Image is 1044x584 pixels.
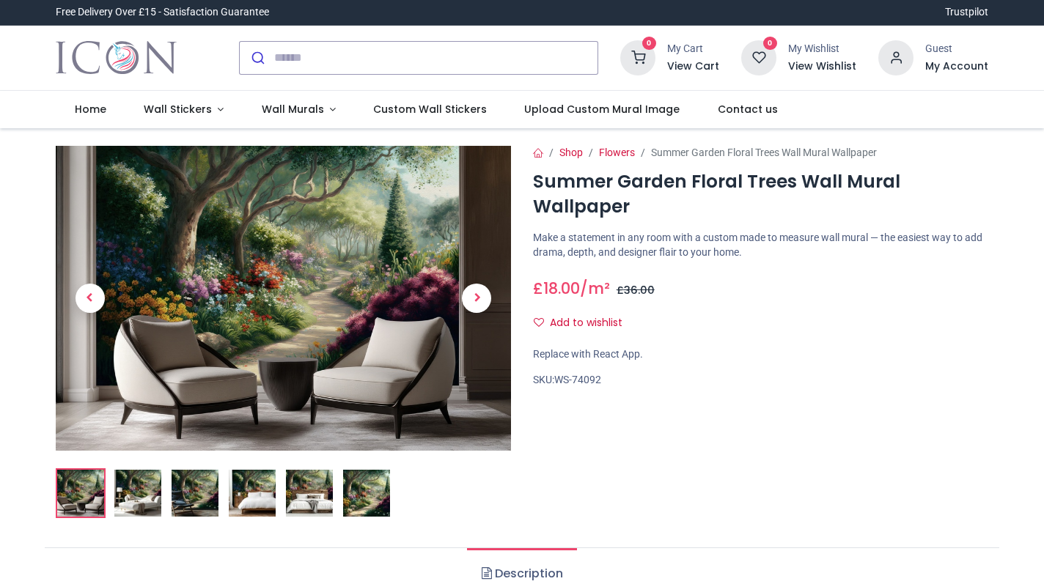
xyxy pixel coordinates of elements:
span: Next [462,284,491,313]
span: £ [617,283,655,297]
div: Guest [925,42,988,56]
a: Shop [559,147,583,158]
div: My Wishlist [788,42,856,56]
p: Make a statement in any room with a custom made to measure wall mural — the easiest way to add dr... [533,231,988,259]
img: Icon Wall Stickers [56,37,177,78]
a: Logo of Icon Wall Stickers [56,37,177,78]
div: Free Delivery Over £15 - Satisfaction Guarantee [56,5,269,20]
span: Wall Stickers [144,102,212,117]
span: £ [533,278,580,299]
a: Flowers [599,147,635,158]
a: View Cart [667,59,719,74]
img: WS-74092-04 [229,470,276,517]
a: Wall Murals [243,91,355,129]
div: My Cart [667,42,719,56]
span: 36.00 [624,283,655,297]
a: View Wishlist [788,59,856,74]
span: /m² [580,278,610,299]
span: Summer Garden Floral Trees Wall Mural Wallpaper [651,147,877,158]
span: Contact us [718,102,778,117]
a: Trustpilot [945,5,988,20]
i: Add to wishlist [534,317,544,328]
img: WS-74092-03 [172,470,218,517]
sup: 0 [642,37,656,51]
a: Next [443,192,511,405]
img: WS-74092-02 [114,470,161,517]
a: 0 [620,51,655,62]
span: WS-74092 [554,374,601,385]
span: Custom Wall Stickers [373,102,487,117]
img: WS-74092-06 [343,470,390,517]
span: Previous [76,284,105,313]
button: Add to wishlistAdd to wishlist [533,311,635,336]
sup: 0 [763,37,777,51]
a: My Account [925,59,988,74]
span: Wall Murals [262,102,324,117]
h1: Summer Garden Floral Trees Wall Mural Wallpaper [533,169,988,220]
div: Replace with React App. [533,347,988,362]
button: Submit [240,42,274,74]
a: 0 [741,51,776,62]
img: Summer Garden Floral Trees Wall Mural Wallpaper [56,146,511,451]
img: Summer Garden Floral Trees Wall Mural Wallpaper [57,470,104,517]
span: Home [75,102,106,117]
img: WS-74092-05 [286,470,333,517]
span: 18.00 [543,278,580,299]
a: Previous [56,192,124,405]
a: Wall Stickers [125,91,243,129]
span: Upload Custom Mural Image [524,102,680,117]
div: SKU: [533,373,988,388]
